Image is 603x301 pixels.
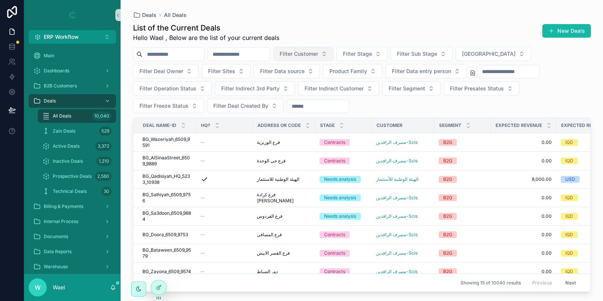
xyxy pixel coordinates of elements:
[439,213,486,220] a: B2G
[443,213,452,220] div: B2G
[376,232,430,238] a: مصرف الرافدين-Scis
[376,176,419,182] a: الهيئة الوطنية للأستثمار
[257,213,283,219] span: فرع الفردوس
[565,268,573,275] div: IQD
[142,232,188,238] span: BG_Doora_6509_9753
[44,264,68,270] span: Warehouse
[200,269,205,275] span: --
[200,139,248,145] a: --
[38,185,116,198] a: Technical Deals30
[376,158,418,164] span: مصرف الرافدين-Scis
[397,50,437,58] span: Filter Sub Stage
[99,127,112,136] div: 529
[38,124,116,138] a: Zain Deals529
[450,85,504,92] span: Filter Presales Status
[495,232,552,238] a: 0.00
[257,269,278,275] span: دور الضباط
[164,11,187,19] a: All Deals
[257,232,311,238] a: فرع المصافي
[324,194,356,201] div: Needs analysis
[324,231,345,238] div: Contracts
[44,98,56,104] span: Deals
[444,81,519,96] button: Select Button
[38,170,116,183] a: Prospective Deals2,560
[495,250,552,256] span: 0.00
[439,139,486,146] a: B2G
[461,280,521,286] span: Showing 15 of 10040 results
[44,234,68,240] span: Documents
[329,67,367,75] span: Product Family
[213,102,268,110] span: Filter Deal Created By
[376,250,418,256] a: مصرف الرافدين-Scis
[542,24,591,38] button: New Deals
[29,64,116,78] a: Dashboards
[257,139,311,145] a: فرع الوزيرية
[38,109,116,123] a: All Deals10,040
[495,213,552,219] span: 0.00
[29,49,116,63] a: Main
[376,122,403,128] span: Customer
[273,47,334,61] button: Select Button
[257,232,282,238] span: فرع المصافي
[92,112,112,121] div: 10,040
[133,81,212,96] button: Select Button
[257,176,300,182] span: الهيئة الوطنية للاستثمار
[496,122,542,128] span: Expected Revenue
[495,139,552,145] a: 0.00
[382,81,441,96] button: Select Button
[560,277,581,289] button: Next
[257,192,311,204] a: فرع كرادة [PERSON_NAME]
[208,67,235,75] span: Filter Sites
[200,195,205,201] span: --
[44,203,83,209] span: Billing & Payments
[38,154,116,168] a: Inactive Deals1,210
[142,210,191,222] a: BG_Sa3doon_6509_9884
[376,232,418,238] span: مصرف الرافدين-Scis
[257,176,311,182] a: الهيئة الوطنية للاستثمار
[200,269,248,275] a: --
[215,81,295,96] button: Select Button
[96,157,112,166] div: 1,210
[53,143,80,149] span: Active Deals
[257,213,311,219] a: فرع الفردوس
[142,247,191,259] a: BG_Bataween_6509_9579
[443,157,452,164] div: B2G
[200,158,248,164] a: --
[139,102,188,110] span: Filter Freeze Status
[142,155,191,167] a: BG_AlSinaaStreet_6509_9889
[439,194,486,201] a: B2G
[142,269,191,275] a: BG_Zayona_6509_9574
[257,250,311,256] a: فرع القصر الابيض
[565,176,575,183] div: USD
[200,158,205,164] span: --
[439,250,486,257] a: B2G
[376,213,418,219] span: مصرف الرافدين-Scis
[565,250,573,257] div: IQD
[324,139,345,146] div: Contracts
[320,213,367,220] a: Needs analysis
[443,194,452,201] div: B2G
[139,67,183,75] span: Filter Deal Owner
[53,284,65,291] p: Wael
[202,64,251,78] button: Select Button
[320,250,367,257] a: Contracts
[142,232,191,238] a: BG_Doora_6509_9753
[133,33,279,42] span: Hello Wael , Below are the list of your current deals
[29,79,116,93] a: B2B Customers
[280,50,318,58] span: Filter Customer
[495,269,552,275] a: 0.00
[376,213,430,219] a: مصرف الرافدين-Scis
[376,195,430,201] a: مصرف الرافدين-Scis
[376,269,430,275] a: مصرف الرافدين-Scis
[142,173,191,185] a: BG_Qadisiyah_HQ_5233_10938
[44,249,72,255] span: Data Reports
[324,213,356,220] div: Needs analysis
[495,176,552,182] span: 8,000.00
[495,195,552,201] span: 0.00
[439,176,486,183] a: B2G
[443,250,452,257] div: B2G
